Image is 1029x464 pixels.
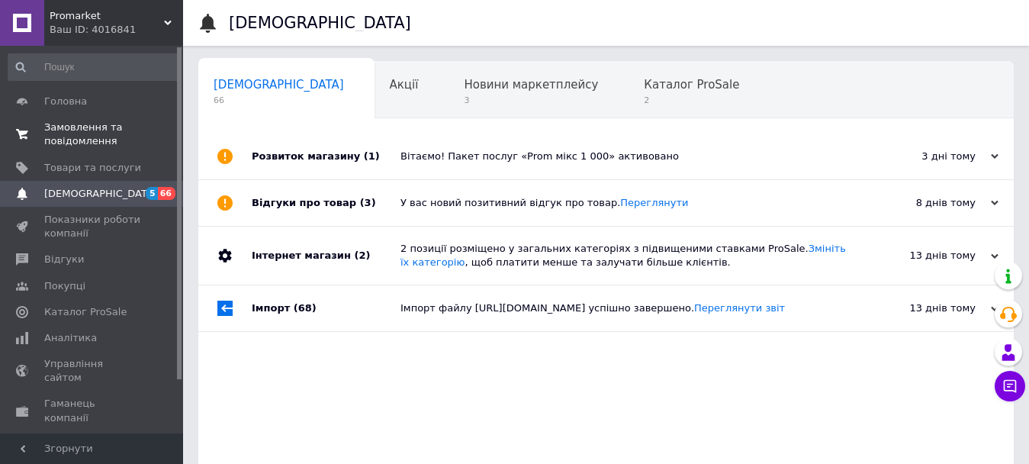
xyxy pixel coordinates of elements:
span: 2 [644,95,739,106]
span: Каталог ProSale [644,78,739,92]
h1: [DEMOGRAPHIC_DATA] [229,14,411,32]
div: Імпорт файлу [URL][DOMAIN_NAME] успішно завершено. [400,301,846,315]
span: Каталог ProSale [44,305,127,319]
span: Показники роботи компанії [44,213,141,240]
div: 13 днів тому [846,249,998,263]
span: Товари та послуги [44,161,141,175]
div: Вітаємо! Пакет послуг «Prom мікс 1 000» активовано [400,150,846,163]
div: Інтернет магазин [252,227,400,285]
div: Ваш ID: 4016841 [50,23,183,37]
span: [DEMOGRAPHIC_DATA] [214,78,344,92]
span: 66 [158,187,175,200]
span: Управління сайтом [44,357,141,385]
span: Аналітика [44,331,97,345]
a: Переглянути [620,197,688,208]
span: 66 [214,95,344,106]
span: Новини маркетплейсу [464,78,598,92]
span: (68) [294,302,317,314]
div: Відгуки про товар [252,180,400,226]
div: Розвиток магазину [252,134,400,179]
span: Гаманець компанії [44,397,141,424]
a: Переглянути звіт [694,302,785,314]
span: Promarket [50,9,164,23]
span: (1) [364,150,380,162]
div: Імпорт [252,285,400,331]
span: (3) [360,197,376,208]
div: 2 позиції розміщено у загальних категоріях з підвищеними ставками ProSale. , щоб платити менше та... [400,242,846,269]
span: 3 [464,95,598,106]
span: Покупці [44,279,85,293]
span: [DEMOGRAPHIC_DATA] [44,187,157,201]
span: Замовлення та повідомлення [44,121,141,148]
span: (2) [354,250,370,261]
div: 13 днів тому [846,301,998,315]
div: 3 дні тому [846,150,998,163]
span: Відгуки [44,253,84,266]
div: У вас новий позитивний відгук про товар. [400,196,846,210]
span: 5 [146,187,158,200]
input: Пошук [8,53,180,81]
div: 8 днів тому [846,196,998,210]
button: Чат з покупцем [995,371,1025,401]
span: Головна [44,95,87,108]
span: Акції [390,78,419,92]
